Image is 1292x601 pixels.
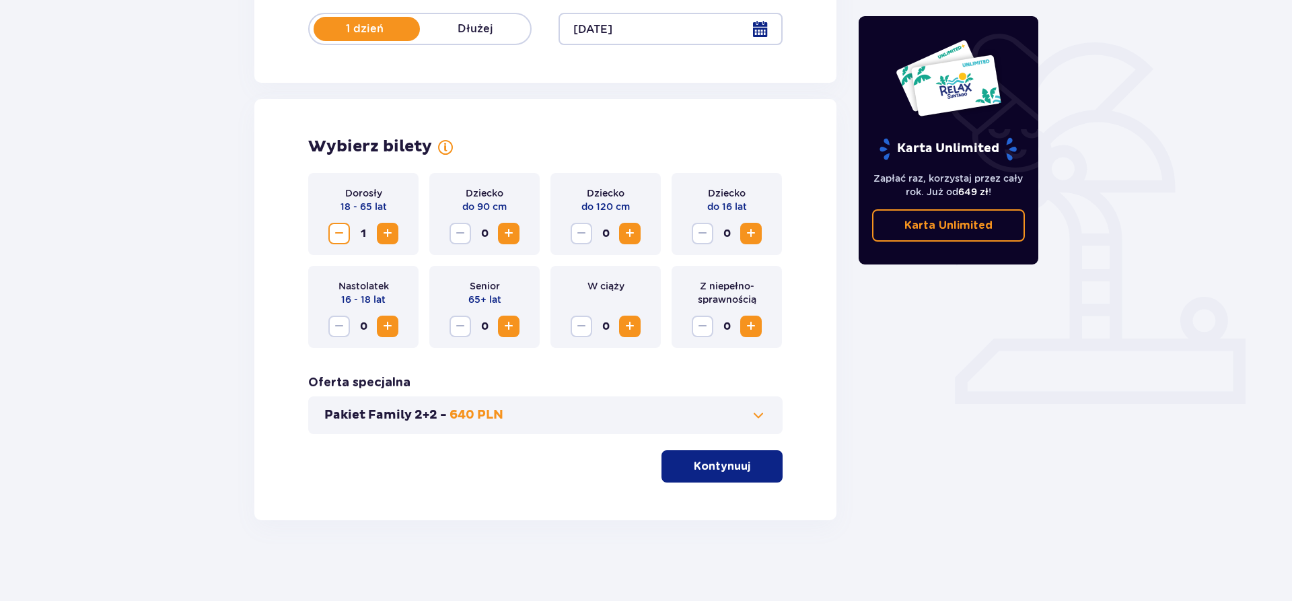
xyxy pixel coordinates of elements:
a: Karta Unlimited [872,209,1026,242]
button: Decrease [692,223,713,244]
button: Pakiet Family 2+2 -640 PLN [324,407,766,423]
button: Increase [740,223,762,244]
p: 640 PLN [450,407,503,423]
p: Karta Unlimited [904,218,993,233]
button: Increase [498,223,519,244]
button: Decrease [328,223,350,244]
button: Increase [377,316,398,337]
p: W ciąży [587,279,624,293]
p: Z niepełno­sprawnością [682,279,771,306]
button: Kontynuuj [661,450,783,483]
button: Increase [619,316,641,337]
p: do 90 cm [462,200,507,213]
button: Decrease [328,316,350,337]
button: Increase [619,223,641,244]
button: Decrease [571,223,592,244]
button: Increase [377,223,398,244]
span: 649 zł [958,186,989,197]
p: 1 dzień [310,22,420,36]
span: 1 [353,223,374,244]
span: 0 [474,223,495,244]
p: 65+ lat [468,293,501,306]
p: Zapłać raz, korzystaj przez cały rok. Już od ! [872,172,1026,199]
button: Decrease [692,316,713,337]
span: 0 [595,223,616,244]
p: Pakiet Family 2+2 - [324,407,447,423]
p: do 120 cm [581,200,630,213]
p: Dłużej [420,22,530,36]
button: Increase [740,316,762,337]
p: Dorosły [345,186,382,200]
p: Dziecko [708,186,746,200]
p: Nastolatek [338,279,389,293]
span: 0 [595,316,616,337]
p: 18 - 65 lat [340,200,387,213]
p: Kontynuuj [694,459,750,474]
p: Dziecko [466,186,503,200]
p: do 16 lat [707,200,747,213]
span: 0 [716,316,738,337]
button: Decrease [450,316,471,337]
button: Increase [498,316,519,337]
span: 0 [353,316,374,337]
p: Oferta specjalna [308,375,410,391]
p: 16 - 18 lat [341,293,386,306]
span: 0 [474,316,495,337]
p: Dziecko [587,186,624,200]
button: Decrease [450,223,471,244]
p: Senior [470,279,500,293]
p: Wybierz bilety [308,137,432,157]
button: Decrease [571,316,592,337]
p: Karta Unlimited [878,137,1018,161]
span: 0 [716,223,738,244]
